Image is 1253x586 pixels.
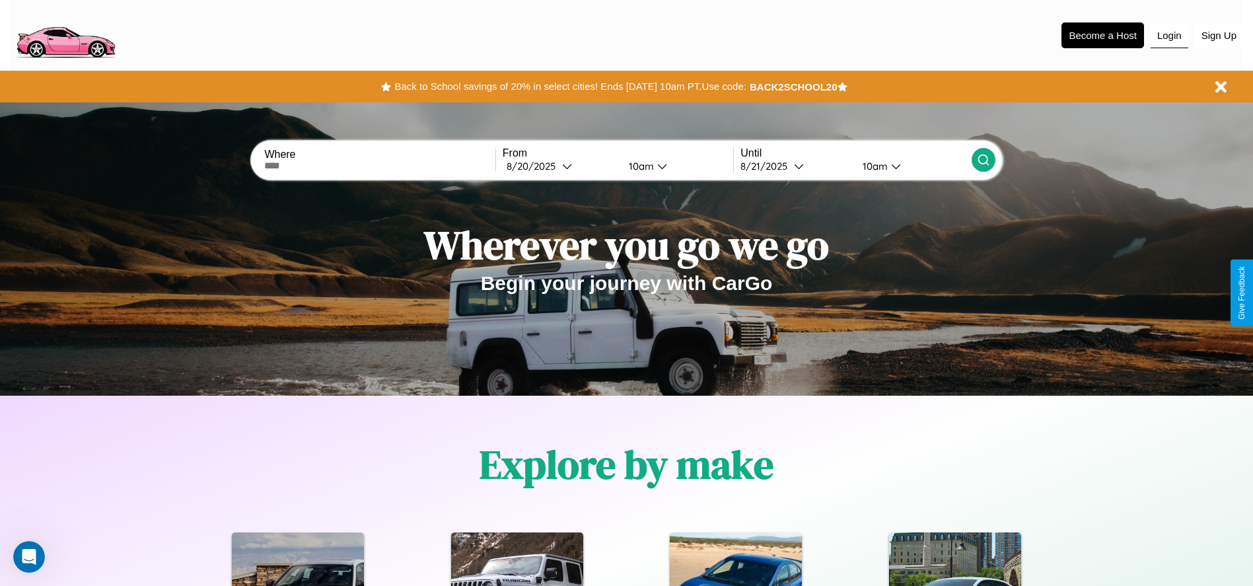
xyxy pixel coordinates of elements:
div: 8 / 20 / 2025 [507,160,562,172]
div: 10am [622,160,657,172]
button: 8/20/2025 [503,159,618,173]
label: From [503,147,733,159]
button: 10am [852,159,972,173]
div: 8 / 21 / 2025 [740,160,794,172]
button: Login [1151,23,1188,48]
button: Sign Up [1195,23,1243,48]
button: 10am [618,159,734,173]
div: 10am [856,160,891,172]
div: Give Feedback [1237,266,1246,320]
label: Where [264,149,495,161]
img: logo [10,7,121,61]
label: Until [740,147,971,159]
h1: Explore by make [480,437,773,492]
iframe: Intercom live chat [13,541,45,573]
b: BACK2SCHOOL20 [750,81,838,92]
button: Back to School savings of 20% in select cities! Ends [DATE] 10am PT.Use code: [391,77,749,96]
button: Become a Host [1061,22,1144,48]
